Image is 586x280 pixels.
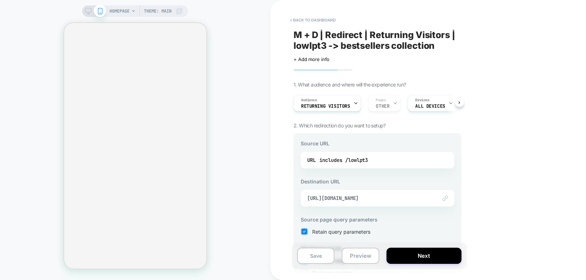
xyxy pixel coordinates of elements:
h3: Source page query parameters [301,216,454,223]
span: Devices [415,98,429,103]
div: URL [307,155,448,165]
img: edit [442,196,448,201]
button: Save [297,248,334,264]
span: M + D | Redirect | Returning Visitors | lowlpt3 -> bestsellers collection [294,29,461,51]
span: Retain query parameters [312,229,370,235]
div: includes /lowlpt3 [319,155,368,165]
h3: Destination URL [301,178,454,185]
span: Returning Visitors [301,104,350,109]
button: < back to dashboard [286,14,339,26]
span: ALL DEVICES [415,104,445,109]
span: 2. Which redirection do you want to setup? [294,122,386,129]
span: HOMEPAGE [109,5,130,17]
span: Audience [301,98,317,103]
button: Next [386,248,461,264]
span: [URL][DOMAIN_NAME] [307,195,430,201]
span: + Add more info [294,56,329,62]
span: 1. What audience and where will the experience run? [294,81,406,88]
span: Theme: MAIN [144,5,172,17]
button: Preview [342,248,379,264]
h3: Source URL [301,140,454,146]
